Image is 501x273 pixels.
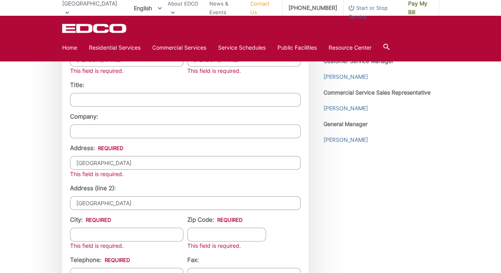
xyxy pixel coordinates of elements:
[70,67,183,75] div: This field is required.
[70,170,301,178] div: This field is required.
[128,2,168,15] span: English
[89,43,141,52] a: Residential Services
[187,241,266,250] div: This field is required.
[187,216,242,223] label: Zip Code:
[70,256,130,264] label: Telephone:
[70,185,116,192] label: Address (line 2):
[62,43,77,52] a: Home
[187,256,199,264] label: Fax:
[70,82,84,89] label: Title:
[70,241,183,250] div: This field is required.
[62,24,128,33] a: EDCD logo. Return to the homepage.
[70,216,111,223] label: City:
[324,89,431,96] strong: Commercial Service Sales Representative
[218,43,266,52] a: Service Schedules
[152,43,206,52] a: Commercial Services
[324,104,368,113] a: [PERSON_NAME]
[187,67,301,75] div: This field is required.
[324,121,368,127] strong: General Manager
[70,145,123,152] label: Address:
[324,136,368,144] a: [PERSON_NAME]
[277,43,317,52] a: Public Facilities
[329,43,372,52] a: Resource Center
[324,72,368,81] a: [PERSON_NAME]
[70,113,98,120] label: Company:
